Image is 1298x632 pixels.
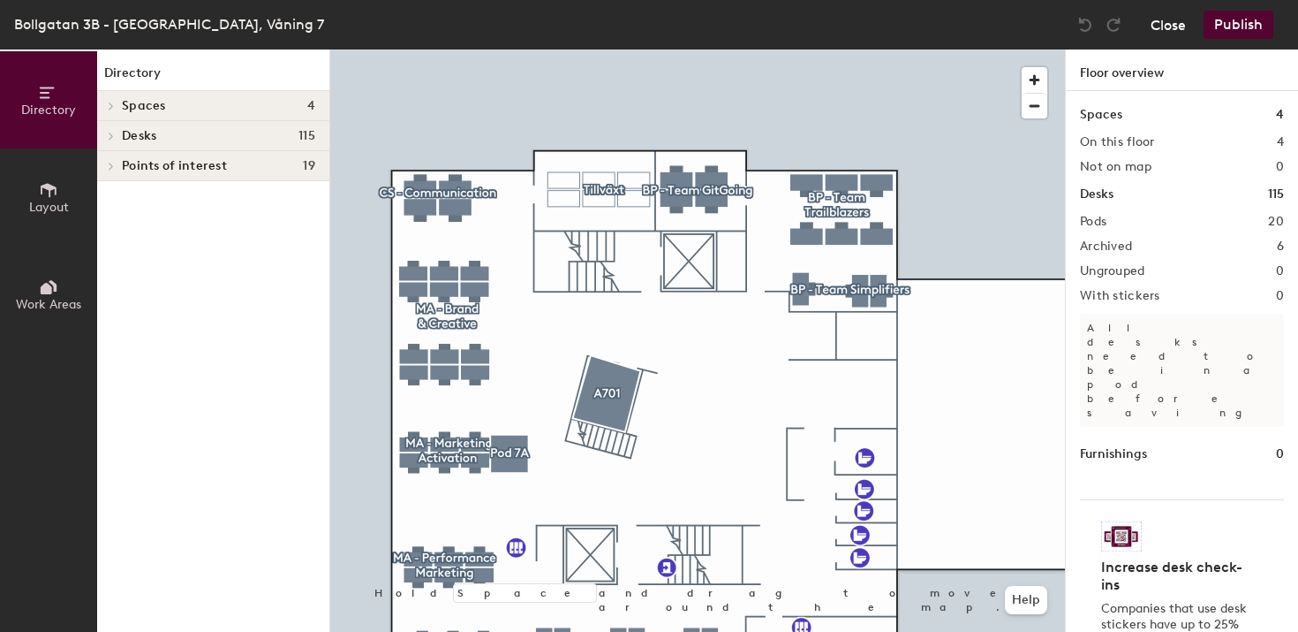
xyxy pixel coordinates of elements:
[122,159,227,173] span: Points of interest
[1268,215,1284,229] h2: 20
[307,99,315,113] span: 4
[122,99,166,113] span: Spaces
[122,129,156,143] span: Desks
[1151,11,1186,39] button: Close
[14,13,324,35] div: Bollgatan 3B - [GEOGRAPHIC_DATA], Våning 7
[1276,445,1284,464] h1: 0
[1080,105,1122,125] h1: Spaces
[29,200,69,215] span: Layout
[298,129,315,143] span: 115
[1080,314,1284,427] p: All desks need to be in a pod before saving
[303,159,315,173] span: 19
[1080,215,1106,229] h2: Pods
[1276,264,1284,278] h2: 0
[1276,160,1284,174] h2: 0
[1268,185,1284,204] h1: 115
[1080,185,1113,204] h1: Desks
[1105,16,1122,34] img: Redo
[1277,240,1284,254] h2: 6
[1277,135,1284,149] h2: 4
[1204,11,1273,39] button: Publish
[1276,105,1284,125] h1: 4
[1080,135,1155,149] h2: On this floor
[1276,289,1284,303] h2: 0
[1080,289,1160,303] h2: With stickers
[1080,240,1132,254] h2: Archived
[21,103,76,118] span: Directory
[1101,559,1252,594] h4: Increase desk check-ins
[1080,445,1147,464] h1: Furnishings
[1101,522,1142,552] img: Sticker logo
[1066,49,1298,91] h1: Floor overview
[16,297,81,312] span: Work Areas
[1080,160,1151,174] h2: Not on map
[1076,16,1094,34] img: Undo
[97,64,329,91] h1: Directory
[1080,264,1145,278] h2: Ungrouped
[1005,586,1047,614] button: Help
